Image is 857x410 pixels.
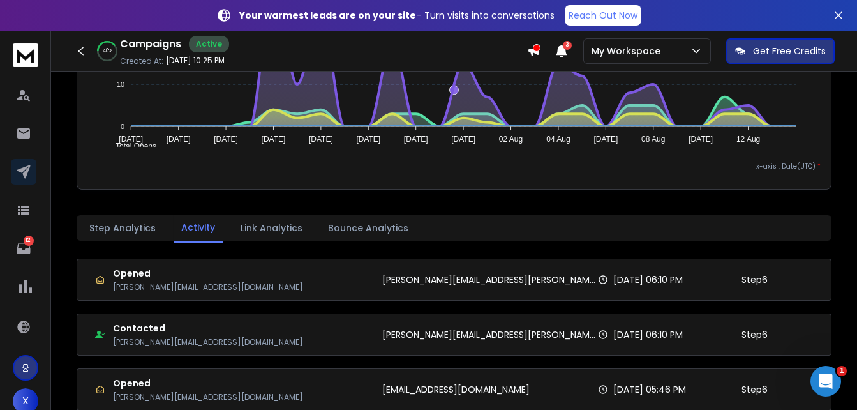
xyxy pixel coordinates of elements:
button: Bounce Analytics [320,214,416,242]
tspan: [DATE] [309,135,333,144]
span: 3 [563,41,572,50]
tspan: 12 Aug [736,135,760,144]
p: Reach Out Now [569,9,637,22]
p: [PERSON_NAME][EMAIL_ADDRESS][PERSON_NAME][DOMAIN_NAME] [382,328,598,341]
a: Reach Out Now [565,5,641,26]
p: – Turn visits into conversations [239,9,555,22]
p: 40 % [103,47,112,55]
img: logo [13,43,38,67]
tspan: 0 [121,123,124,130]
p: [DATE] 06:10 PM [613,328,683,341]
p: x-axis : Date(UTC) [87,162,821,171]
tspan: 04 Aug [546,135,570,144]
tspan: [DATE] [261,135,285,144]
strong: Your warmest leads are on your site [239,9,416,22]
h1: Contacted [113,322,303,335]
p: 121 [24,236,34,246]
tspan: 02 Aug [499,135,523,144]
p: Step 6 [741,273,768,286]
p: [DATE] 05:46 PM [613,383,686,396]
p: [PERSON_NAME][EMAIL_ADDRESS][DOMAIN_NAME] [113,392,303,402]
p: [EMAIL_ADDRESS][DOMAIN_NAME] [382,383,530,396]
p: My Workspace [592,45,666,57]
span: Total Opens [106,142,156,151]
p: [PERSON_NAME][EMAIL_ADDRESS][DOMAIN_NAME] [113,337,303,347]
h1: Opened [113,267,303,280]
p: Step 6 [741,328,768,341]
button: Link Analytics [233,214,310,242]
p: [PERSON_NAME][EMAIL_ADDRESS][DOMAIN_NAME] [113,282,303,292]
h1: Opened [113,377,303,390]
tspan: 10 [117,80,124,88]
div: Active [189,36,229,52]
button: Step Analytics [82,214,163,242]
tspan: 08 Aug [641,135,665,144]
tspan: [DATE] [689,135,713,144]
span: 1 [837,366,847,376]
tspan: [DATE] [119,135,143,144]
p: Step 6 [741,383,768,396]
button: Activity [174,213,223,243]
p: Get Free Credits [753,45,826,57]
tspan: [DATE] [214,135,238,144]
tspan: [DATE] [404,135,428,144]
tspan: [DATE] [451,135,475,144]
p: Created At: [120,56,163,66]
p: [DATE] 06:10 PM [613,273,683,286]
button: Get Free Credits [726,38,835,64]
p: [PERSON_NAME][EMAIL_ADDRESS][PERSON_NAME][DOMAIN_NAME] [382,273,598,286]
tspan: [DATE] [356,135,380,144]
iframe: Intercom live chat [810,366,841,397]
tspan: [DATE] [167,135,191,144]
p: [DATE] 10:25 PM [166,56,225,66]
h1: Campaigns [120,36,181,52]
a: 121 [11,236,36,261]
tspan: [DATE] [594,135,618,144]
